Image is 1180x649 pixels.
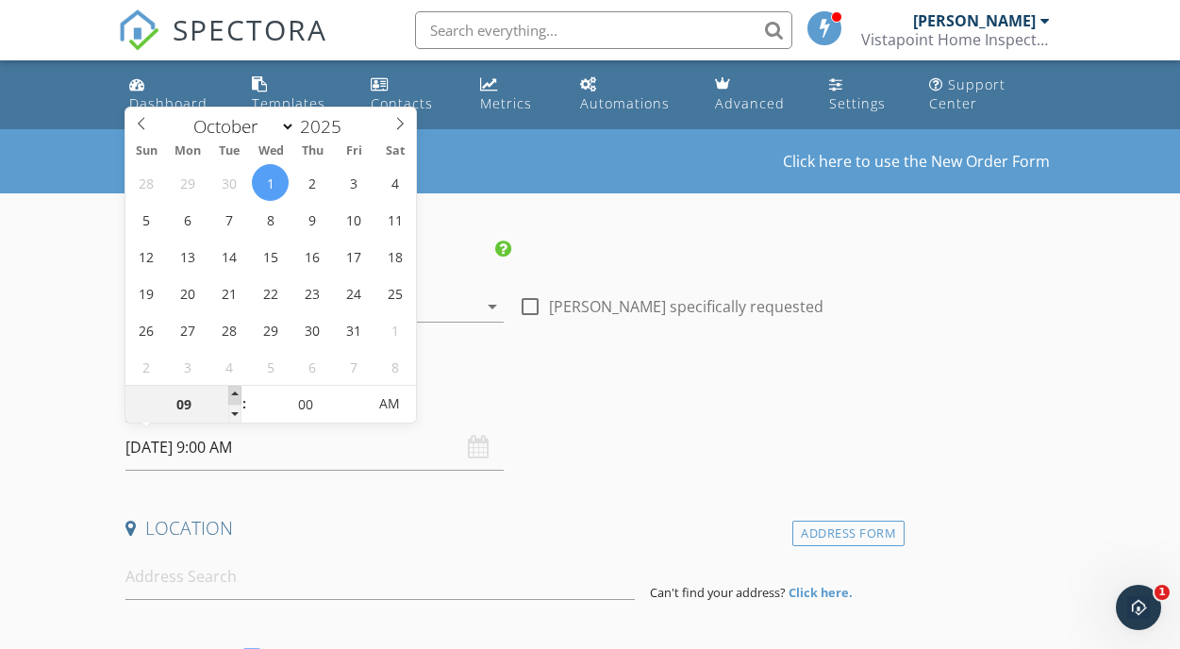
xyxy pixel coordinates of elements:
span: Sat [374,145,416,158]
span: November 8, 2025 [376,348,413,385]
a: Dashboard [122,68,229,122]
span: November 7, 2025 [335,348,372,385]
a: Advanced [707,68,806,122]
div: [PERSON_NAME] [913,11,1036,30]
i: arrow_drop_down [481,295,504,318]
span: October 24, 2025 [335,275,372,311]
span: October 9, 2025 [293,201,330,238]
div: Dashboard [129,94,208,112]
span: October 15, 2025 [252,238,289,275]
a: Settings [822,68,907,122]
span: November 2, 2025 [128,348,165,385]
div: Support Center [929,75,1005,112]
span: Sun [125,145,167,158]
input: Search everything... [415,11,792,49]
span: October 27, 2025 [170,311,207,348]
div: Contacts [371,94,433,112]
span: Click to toggle [364,385,416,423]
span: October 28, 2025 [211,311,248,348]
span: October 23, 2025 [293,275,330,311]
span: October 26, 2025 [128,311,165,348]
span: October 13, 2025 [170,238,207,275]
div: Settings [829,94,886,112]
span: October 4, 2025 [376,164,413,201]
span: October 5, 2025 [128,201,165,238]
span: October 1, 2025 [252,164,289,201]
div: Automations [580,94,670,112]
div: Metrics [480,94,532,112]
span: October 16, 2025 [293,238,330,275]
span: October 17, 2025 [335,238,372,275]
span: October 21, 2025 [211,275,248,311]
span: October 11, 2025 [376,201,413,238]
div: Address Form [792,521,905,546]
span: : [241,385,247,423]
a: Automations (Basic) [573,68,692,122]
strong: Click here. [789,584,853,601]
span: September 30, 2025 [211,164,248,201]
span: September 28, 2025 [128,164,165,201]
a: SPECTORA [118,25,327,65]
a: Click here to use the New Order Form [783,154,1050,169]
span: October 25, 2025 [376,275,413,311]
span: Thu [291,145,333,158]
img: The Best Home Inspection Software - Spectora [118,9,159,51]
span: October 2, 2025 [293,164,330,201]
span: October 20, 2025 [170,275,207,311]
span: October 8, 2025 [252,201,289,238]
div: Vistapoint Home Inspections, LLC [861,30,1050,49]
span: October 19, 2025 [128,275,165,311]
span: October 3, 2025 [335,164,372,201]
span: Wed [250,145,291,158]
span: SPECTORA [173,9,327,49]
span: Mon [167,145,208,158]
div: Advanced [715,94,785,112]
span: Can't find your address? [650,584,786,601]
a: Support Center [922,68,1058,122]
span: October 30, 2025 [293,311,330,348]
span: October 7, 2025 [211,201,248,238]
label: [PERSON_NAME] specifically requested [549,297,823,316]
span: October 31, 2025 [335,311,372,348]
span: November 4, 2025 [211,348,248,385]
h4: Location [125,516,897,541]
span: 1 [1155,585,1170,600]
span: October 14, 2025 [211,238,248,275]
span: November 6, 2025 [293,348,330,385]
a: Templates [244,68,348,122]
span: November 5, 2025 [252,348,289,385]
span: November 1, 2025 [376,311,413,348]
span: October 29, 2025 [252,311,289,348]
input: Address Search [125,554,635,600]
span: Tue [208,145,250,158]
span: October 6, 2025 [170,201,207,238]
h4: Date/Time [125,387,897,411]
span: October 12, 2025 [128,238,165,275]
input: Select date [125,424,504,471]
span: October 10, 2025 [335,201,372,238]
a: Contacts [363,68,457,122]
span: September 29, 2025 [170,164,207,201]
a: Metrics [473,68,557,122]
span: Fri [333,145,374,158]
input: Year [295,114,357,139]
iframe: Intercom live chat [1116,585,1161,630]
div: Templates [252,94,325,112]
span: October 22, 2025 [252,275,289,311]
span: October 18, 2025 [376,238,413,275]
span: November 3, 2025 [170,348,207,385]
